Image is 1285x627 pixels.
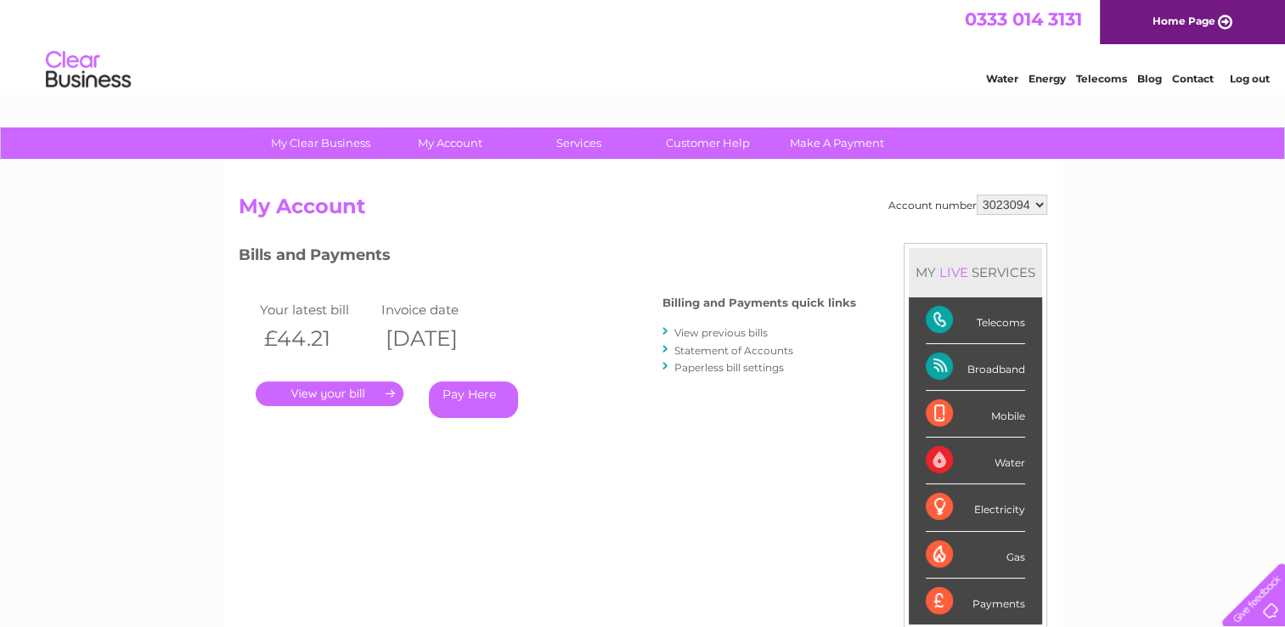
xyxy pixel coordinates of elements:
[926,532,1025,579] div: Gas
[242,9,1045,82] div: Clear Business is a trading name of Verastar Limited (registered in [GEOGRAPHIC_DATA] No. 3667643...
[1137,72,1162,85] a: Blog
[1029,72,1066,85] a: Energy
[986,72,1018,85] a: Water
[888,195,1047,215] div: Account number
[926,344,1025,391] div: Broadband
[45,44,132,96] img: logo.png
[926,438,1025,484] div: Water
[251,127,391,159] a: My Clear Business
[909,248,1042,297] div: MY SERVICES
[256,381,403,406] a: .
[926,579,1025,624] div: Payments
[377,298,499,321] td: Invoice date
[1229,72,1269,85] a: Log out
[674,361,784,374] a: Paperless bill settings
[509,127,649,159] a: Services
[965,8,1082,30] a: 0333 014 3131
[1076,72,1127,85] a: Telecoms
[1172,72,1214,85] a: Contact
[936,264,972,280] div: LIVE
[380,127,520,159] a: My Account
[674,326,768,339] a: View previous bills
[926,484,1025,531] div: Electricity
[239,243,856,273] h3: Bills and Payments
[926,391,1025,438] div: Mobile
[239,195,1047,227] h2: My Account
[638,127,778,159] a: Customer Help
[429,381,518,418] a: Pay Here
[674,344,793,357] a: Statement of Accounts
[256,298,378,321] td: Your latest bill
[926,297,1025,344] div: Telecoms
[377,321,499,356] th: [DATE]
[256,321,378,356] th: £44.21
[767,127,907,159] a: Make A Payment
[662,297,856,309] h4: Billing and Payments quick links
